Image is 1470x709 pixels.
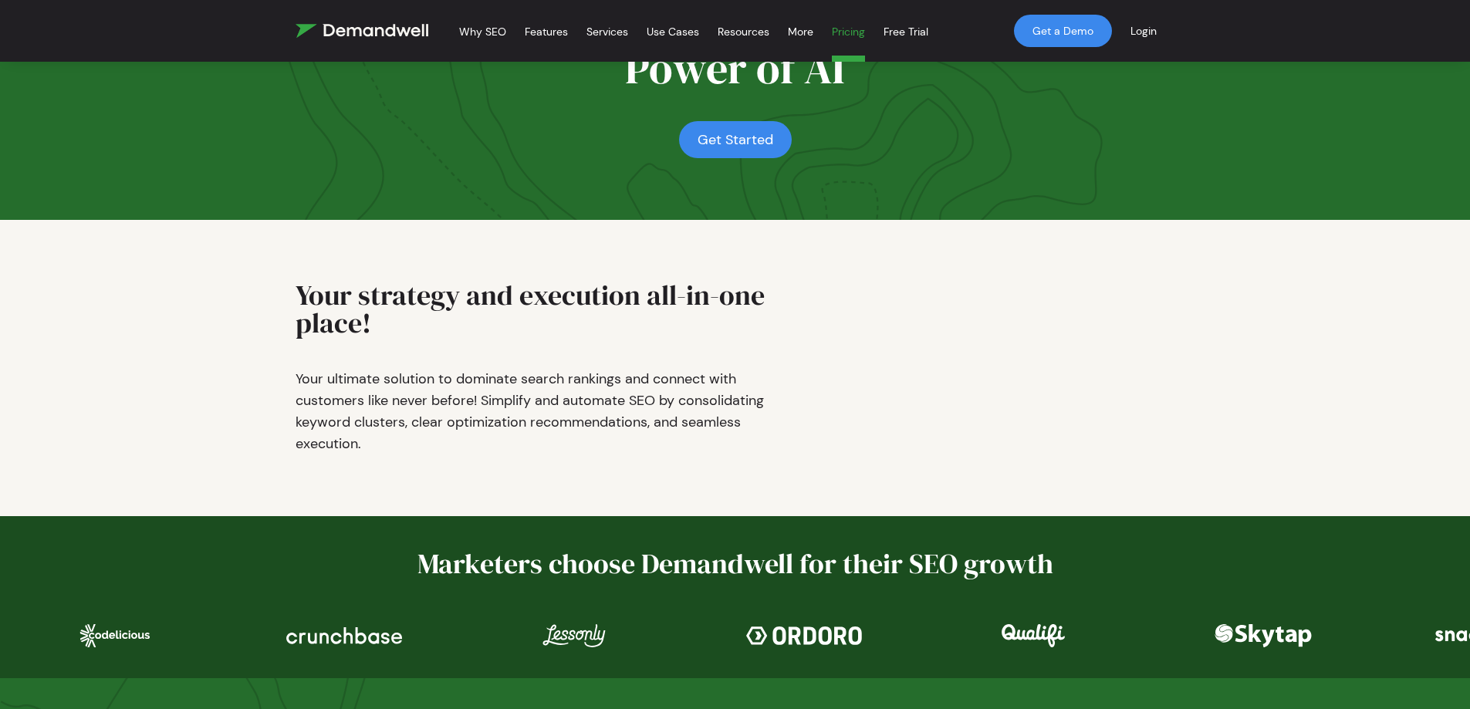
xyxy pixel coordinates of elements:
[728,626,843,645] img: Ordoro Logo
[1187,624,1303,647] img: Skytap Logo
[647,6,699,57] a: Use Cases
[39,624,154,647] img: Codelicious Logo
[679,121,792,158] a: Get Started
[788,6,813,57] a: More
[525,6,568,57] a: Features
[718,6,769,57] a: Resources
[1112,5,1175,56] a: Login
[296,368,792,454] p: Your ultimate solution to dominate search rankings and connect with customers like never before! ...
[586,6,628,57] a: Services
[958,624,1073,647] img: Qualifi Logo
[884,6,928,57] a: Free Trial
[832,6,865,62] a: Pricing
[296,24,428,38] img: Demandwell Logo
[459,6,506,57] a: Why SEO
[498,624,613,647] img: Lessonly Logo
[269,627,384,643] img: Crunchbase Logo
[296,282,792,349] h2: Your strategy and execution all-in-one place!
[1014,15,1112,47] a: Get a Demo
